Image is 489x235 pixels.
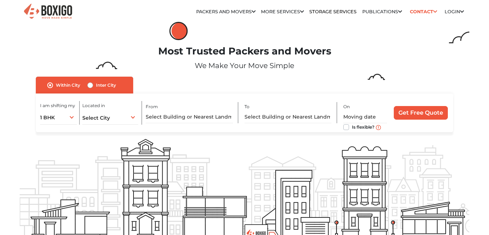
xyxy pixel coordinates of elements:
[23,3,73,20] img: Boxigo
[376,125,381,130] img: move_date_info
[196,9,256,14] a: Packers and Movers
[245,104,250,110] label: To
[82,115,110,121] span: Select City
[146,104,158,110] label: From
[20,45,470,57] h1: Most Trusted Packers and Movers
[56,81,80,90] label: Within City
[261,9,304,14] a: More services
[146,111,233,123] input: Select Building or Nearest Landmark
[352,123,374,130] label: Is flexible?
[96,81,116,90] label: Inter City
[82,102,105,109] label: Located in
[40,114,55,121] span: 1 BHK
[40,102,75,109] label: I am shifting my
[394,106,448,120] input: Get Free Quote
[343,111,387,123] input: Moving date
[445,9,464,14] a: Login
[309,9,357,14] a: Storage Services
[362,9,402,14] a: Publications
[245,111,331,123] input: Select Building or Nearest Landmark
[343,104,350,110] label: On
[20,60,470,71] p: We Make Your Move Simple
[407,6,439,17] a: Contact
